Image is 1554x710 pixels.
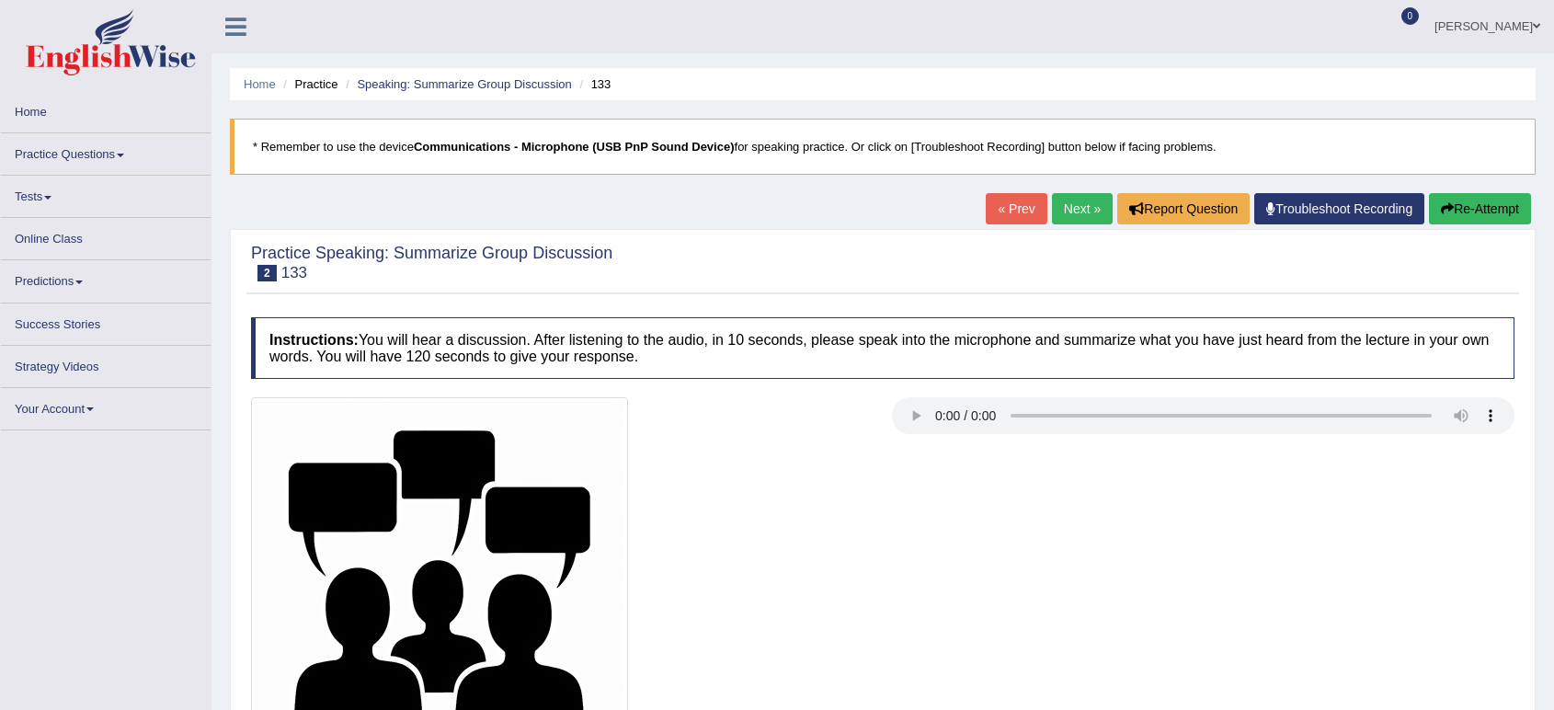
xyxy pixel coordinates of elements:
[1401,7,1420,25] span: 0
[279,75,337,93] li: Practice
[251,245,612,281] h2: Practice Speaking: Summarize Group Discussion
[251,317,1514,379] h4: You will hear a discussion. After listening to the audio, in 10 seconds, please speak into the mi...
[1,133,211,169] a: Practice Questions
[1052,193,1113,224] a: Next »
[1,91,211,127] a: Home
[1,260,211,296] a: Predictions
[357,77,571,91] a: Speaking: Summarize Group Discussion
[1,176,211,212] a: Tests
[1,388,211,424] a: Your Account
[414,140,735,154] b: Communications - Microphone (USB PnP Sound Device)
[257,265,277,281] span: 2
[281,264,307,281] small: 133
[1254,193,1424,224] a: Troubleshoot Recording
[244,77,276,91] a: Home
[1429,193,1531,224] button: Re-Attempt
[1,346,211,382] a: Strategy Videos
[1,218,211,254] a: Online Class
[230,119,1536,175] blockquote: * Remember to use the device for speaking practice. Or click on [Troubleshoot Recording] button b...
[1,303,211,339] a: Success Stories
[986,193,1046,224] a: « Prev
[1117,193,1250,224] button: Report Question
[575,75,611,93] li: 133
[269,332,359,348] b: Instructions:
